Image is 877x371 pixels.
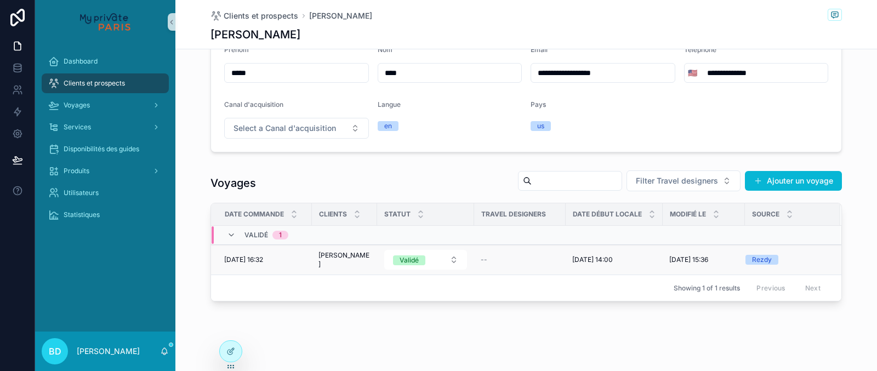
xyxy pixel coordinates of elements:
[42,161,169,181] a: Produits
[378,45,392,54] span: Nom
[378,100,401,109] span: Langue
[42,117,169,137] a: Services
[224,255,263,264] span: [DATE] 16:32
[745,255,827,265] a: Rezdy
[572,255,656,264] a: [DATE] 14:00
[42,139,169,159] a: Disponibilités des guides
[669,255,738,264] a: [DATE] 15:36
[384,210,411,219] span: Statut
[224,255,305,264] a: [DATE] 16:32
[572,255,613,264] span: [DATE] 14:00
[77,346,140,357] p: [PERSON_NAME]
[64,123,91,132] span: Services
[636,175,718,186] span: Filter Travel designers
[224,118,369,139] button: Select Button
[224,45,249,54] span: Prénom
[752,210,779,219] span: Source
[688,67,697,78] span: 🇺🇸
[669,255,708,264] span: [DATE] 15:36
[627,170,741,191] button: Select Button
[481,255,487,264] span: --
[685,63,701,83] button: Select Button
[42,205,169,225] a: Statistiques
[319,210,347,219] span: Clients
[400,255,419,265] div: Validé
[279,231,282,239] div: 1
[64,167,89,175] span: Produits
[573,210,642,219] span: Date début locale
[224,10,298,21] span: Clients et prospects
[752,255,772,265] div: Rezdy
[210,27,300,42] h1: [PERSON_NAME]
[244,231,268,239] span: Validé
[64,189,99,197] span: Utilisateurs
[42,73,169,93] a: Clients et prospects
[674,284,740,293] span: Showing 1 of 1 results
[531,100,546,109] span: Pays
[531,45,548,54] span: Email
[225,210,284,219] span: Date commande
[537,121,544,131] div: us
[318,251,371,269] a: [PERSON_NAME]
[64,145,139,153] span: Disponibilités des guides
[64,57,98,66] span: Dashboard
[210,10,298,21] a: Clients et prospects
[64,79,125,88] span: Clients et prospects
[210,175,256,191] h1: Voyages
[64,101,90,110] span: Voyages
[49,345,61,358] span: BD
[234,123,336,134] span: Select a Canal d'acquisition
[42,95,169,115] a: Voyages
[224,100,283,109] span: Canal d'acquisition
[745,171,842,191] button: Ajouter un voyage
[35,44,175,239] div: scrollable content
[684,45,716,54] span: Téléphone
[80,13,130,31] img: App logo
[309,10,372,21] a: [PERSON_NAME]
[670,210,706,219] span: Modifié le
[481,210,546,219] span: Travel designers
[64,210,100,219] span: Statistiques
[481,255,559,264] a: --
[384,249,468,270] a: Select Button
[384,250,467,270] button: Select Button
[42,183,169,203] a: Utilisateurs
[384,121,392,131] div: en
[42,52,169,71] a: Dashboard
